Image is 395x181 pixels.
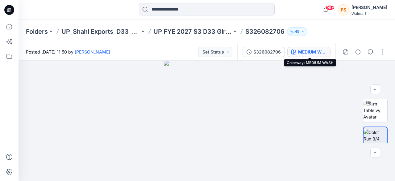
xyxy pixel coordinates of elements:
[26,49,110,55] span: Posted [DATE] 11:50 by
[26,27,48,36] a: Folders
[243,47,285,57] button: S326082706
[351,4,387,11] div: [PERSON_NAME]
[153,27,232,36] a: UP FYE 2027 S3 D33 Girls Dresses Shahi
[61,27,140,36] a: UP_Shahi Exports_D33_Girls Dresses
[245,27,285,36] p: S326082706
[287,47,331,57] button: MEDIUM WASH
[164,61,250,181] img: eyJhbGciOiJIUzI1NiIsImtpZCI6IjAiLCJzbHQiOiJzZXMiLCJ0eXAiOiJKV1QifQ.eyJkYXRhIjp7InR5cGUiOiJzdG9yYW...
[338,4,349,15] div: PS
[325,5,335,10] span: 99+
[351,11,387,16] div: Walmart
[298,49,326,55] div: MEDIUM WASH
[75,49,110,54] a: [PERSON_NAME]
[353,47,363,57] button: Details
[363,101,387,120] img: Turn Table w/ Avatar
[364,129,387,149] img: Color Run 3/4 Ghost
[295,28,300,35] p: 49
[253,49,281,55] div: S326082706
[287,27,307,36] button: 49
